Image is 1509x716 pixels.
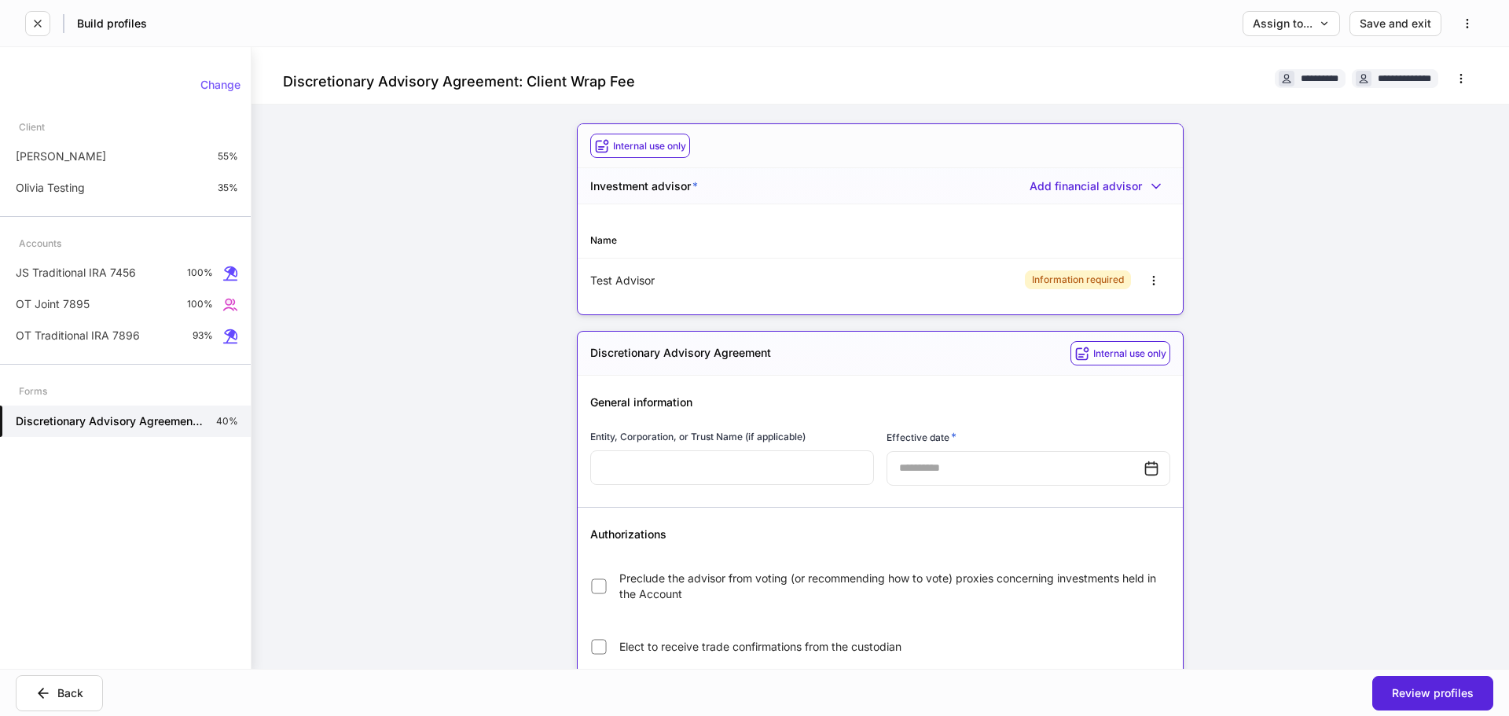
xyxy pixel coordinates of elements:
[77,16,147,31] h5: Build profiles
[1349,11,1441,36] button: Save and exit
[619,639,901,655] span: Elect to receive trade confirmations from the custodian
[590,233,880,248] div: Name
[613,138,686,153] h6: Internal use only
[590,178,698,194] h5: Investment advisor
[16,675,103,711] button: Back
[887,429,956,445] h6: Effective date
[1253,18,1330,29] div: Assign to...
[187,266,213,279] p: 100%
[619,571,1162,602] span: Preclude the advisor from voting (or recommending how to vote) proxies concerning investments hel...
[16,180,85,196] p: Olivia Testing
[16,296,90,312] p: OT Joint 7895
[187,298,213,310] p: 100%
[590,429,806,444] h6: Entity, Corporation, or Trust Name (if applicable)
[590,395,1170,410] h5: General information
[1372,676,1493,710] button: Review profiles
[1243,11,1340,36] button: Assign to...
[1030,178,1170,194] button: Add financial advisor
[1032,272,1124,287] div: Information required
[218,150,238,163] p: 55%
[16,328,140,343] p: OT Traditional IRA 7896
[216,415,238,428] p: 40%
[218,182,238,194] p: 35%
[35,685,83,701] div: Back
[19,113,45,141] div: Client
[590,527,1170,542] h5: Authorizations
[590,345,771,361] h5: Discretionary Advisory Agreement
[19,377,47,405] div: Forms
[1392,688,1474,699] div: Review profiles
[16,149,106,164] p: [PERSON_NAME]
[16,265,136,281] p: JS Traditional IRA 7456
[1360,18,1431,29] div: Save and exit
[16,413,204,429] h5: Discretionary Advisory Agreement: Client Wrap Fee
[193,329,213,342] p: 93%
[19,229,61,257] div: Accounts
[190,72,251,97] button: Change
[1093,346,1166,361] h6: Internal use only
[200,79,240,90] div: Change
[590,273,880,288] div: Test Advisor
[283,72,635,91] h4: Discretionary Advisory Agreement: Client Wrap Fee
